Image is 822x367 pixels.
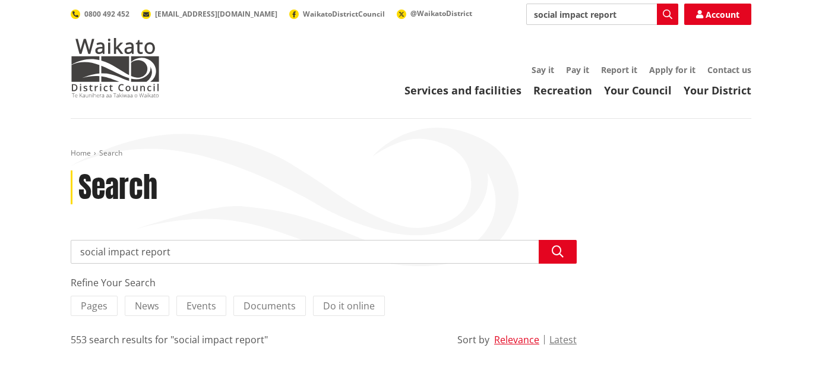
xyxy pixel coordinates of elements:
a: Your District [684,83,751,97]
span: Documents [244,299,296,312]
a: Report it [601,64,637,75]
span: [EMAIL_ADDRESS][DOMAIN_NAME] [155,9,277,19]
span: Events [186,299,216,312]
span: WaikatoDistrictCouncil [303,9,385,19]
span: Do it online [323,299,375,312]
span: 0800 492 452 [84,9,129,19]
div: Sort by [457,333,489,347]
div: Refine Your Search [71,276,577,290]
span: @WaikatoDistrict [410,8,472,18]
a: Home [71,148,91,158]
a: Recreation [533,83,592,97]
button: Latest [549,334,577,345]
a: Account [684,4,751,25]
a: WaikatoDistrictCouncil [289,9,385,19]
a: Services and facilities [404,83,521,97]
nav: breadcrumb [71,148,751,159]
a: Pay it [566,64,589,75]
a: 0800 492 452 [71,9,129,19]
h1: Search [78,170,157,205]
a: Contact us [707,64,751,75]
input: Search input [526,4,678,25]
div: 553 search results for "social impact report" [71,333,268,347]
span: News [135,299,159,312]
span: Pages [81,299,108,312]
button: Relevance [494,334,539,345]
a: [EMAIL_ADDRESS][DOMAIN_NAME] [141,9,277,19]
span: Search [99,148,122,158]
input: Search input [71,240,577,264]
a: Say it [532,64,554,75]
a: Apply for it [649,64,695,75]
a: Your Council [604,83,672,97]
img: Waikato District Council - Te Kaunihera aa Takiwaa o Waikato [71,38,160,97]
a: @WaikatoDistrict [397,8,472,18]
